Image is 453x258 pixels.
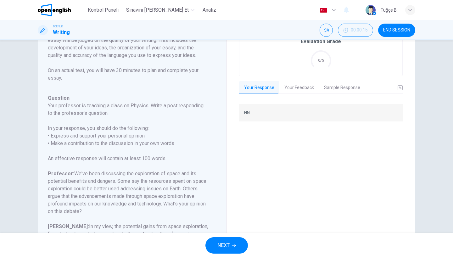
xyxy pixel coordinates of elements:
[217,241,230,250] span: NEXT
[319,81,365,94] button: Sample Response
[38,4,85,16] a: OpenEnglish logo
[366,5,376,15] img: Profile picture
[38,4,71,16] img: OpenEnglish logo
[318,58,324,63] text: 0/5
[320,8,327,13] img: tr
[53,29,70,36] h1: Writing
[48,6,209,82] p: For this task, you will be asked to write an essay in which you state, explain and support your o...
[244,109,398,116] p: NN
[53,24,63,29] span: TOEFL®
[301,38,341,45] h6: Evaluation Grade
[88,6,119,14] span: Kontrol Paneli
[338,24,373,37] button: 00:00:15
[85,4,121,16] button: Kontrol Paneli
[48,155,209,162] h6: An effective response will contain at least 100 words.
[48,223,89,229] b: [PERSON_NAME]:
[239,81,403,94] div: basic tabs example
[199,4,220,16] button: Analiz
[48,125,209,147] h6: In your response, you should do the following: • Express and support your personal opinion • Make...
[203,6,216,14] span: Analiz
[48,170,209,215] h6: We've been discussing the exploration of space and its potential benefits and dangers. Some say t...
[383,28,410,33] span: END SESSION
[126,6,189,14] span: Sınavını [PERSON_NAME] Et
[124,4,197,16] button: Sınavını [PERSON_NAME] Et
[48,94,209,102] h6: Question
[239,81,279,94] button: Your Response
[48,223,209,245] h6: In my view, the potential gains from space exploration, from technological advances to a better u...
[320,24,333,37] div: Mute
[205,237,248,254] button: NEXT
[351,28,368,33] span: 00:00:15
[279,81,319,94] button: Your Feedback
[381,6,398,14] div: Tuğçe B.
[378,24,415,37] button: END SESSION
[338,24,373,37] div: Hide
[48,102,209,117] h6: Your professor is teaching a class on Physics. Write a post responding to the professor’s question.
[48,171,74,177] b: Professor:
